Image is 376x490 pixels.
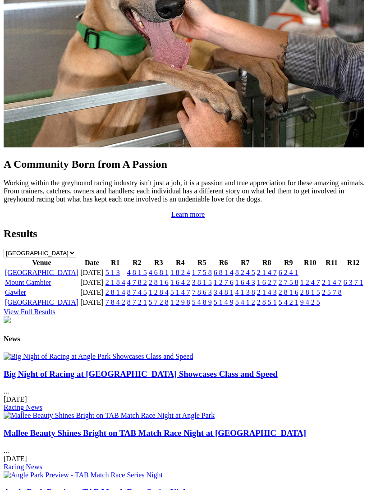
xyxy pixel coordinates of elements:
th: Venue [5,258,79,267]
a: 8 2 4 5 [235,269,255,276]
a: 5 4 2 1 [279,298,298,306]
th: Date [80,258,104,267]
a: 2 8 1 4 [105,289,125,296]
a: 5 4 1 2 [235,298,255,306]
h2: A Community Born from A Passion [4,158,372,170]
td: [DATE] [80,278,104,287]
th: R5 [192,258,212,267]
a: 8 7 4 5 [127,289,147,296]
a: 9 4 2 5 [300,298,320,306]
a: View Full Results [4,308,55,316]
a: 6 8 1 4 [214,269,234,276]
td: [DATE] [80,298,104,307]
a: 7 8 4 2 [105,298,125,306]
img: Mallee Beauty Shines Bright on TAB Match Race Night at Angle Park [4,412,215,420]
th: R8 [257,258,277,267]
th: R10 [300,258,321,267]
a: 3 4 8 1 [214,289,234,296]
a: 1 7 5 8 [192,269,212,276]
a: 1 8 2 4 [170,269,190,276]
a: 2 7 5 8 [279,279,298,286]
h4: News [4,335,372,343]
a: 5 7 2 8 [149,298,169,306]
a: Learn more [171,211,205,218]
a: 1 2 9 8 [170,298,190,306]
a: 4 6 8 1 [149,269,169,276]
a: 2 8 1 6 [149,279,169,286]
div: ... [4,428,372,471]
th: R6 [213,258,234,267]
a: 2 1 8 4 [105,279,125,286]
a: 4 7 8 2 [127,279,147,286]
a: 2 8 5 1 [257,298,277,306]
a: 1 6 2 7 [257,279,277,286]
a: 2 8 1 5 [300,289,320,296]
a: [GEOGRAPHIC_DATA] [5,298,78,306]
a: 3 8 1 5 [192,279,212,286]
a: Big Night of Racing at [GEOGRAPHIC_DATA] Showcases Class and Speed [4,369,278,379]
th: R7 [235,258,256,267]
a: 2 5 7 8 [322,289,342,296]
a: 4 1 3 8 [235,289,255,296]
a: Gawler [5,289,26,296]
div: ... [4,369,372,412]
p: Working within the greyhound racing industry isn’t just a job, it is a passion and true appreciat... [4,179,372,203]
a: Mallee Beauty Shines Bright on TAB Match Race Night at [GEOGRAPHIC_DATA] [4,428,306,438]
th: R3 [148,258,169,267]
a: 5 4 8 9 [192,298,212,306]
a: 5 1 4 9 [214,298,234,306]
a: 7 8 6 3 [192,289,212,296]
a: 5 1 3 [105,269,120,276]
img: Angle Park Preview - TAB Match Race Series Night [4,471,163,479]
th: R12 [343,258,364,267]
a: 1 6 4 2 [170,279,190,286]
img: Big Night of Racing at Angle Park Showcases Class and Speed [4,353,193,361]
a: 6 3 7 1 [344,279,363,286]
a: 1 2 4 7 [300,279,320,286]
span: [DATE] [4,455,27,463]
a: 4 8 1 5 [127,269,147,276]
th: R2 [127,258,147,267]
a: Mount Gambier [5,279,51,286]
img: chasers_homepage.jpg [4,316,11,323]
th: R4 [170,258,191,267]
a: 2 1 4 7 [257,269,277,276]
a: [GEOGRAPHIC_DATA] [5,269,78,276]
a: 2 8 1 6 [279,289,298,296]
a: 1 2 7 6 [214,279,234,286]
td: [DATE] [80,268,104,277]
span: [DATE] [4,395,27,403]
a: 2 1 4 7 [322,279,342,286]
a: 6 2 4 1 [279,269,298,276]
h2: Results [4,228,372,240]
a: Racing News [4,403,42,411]
a: Racing News [4,463,42,471]
th: R11 [321,258,342,267]
a: 8 7 2 1 [127,298,147,306]
a: 2 1 4 3 [257,289,277,296]
td: [DATE] [80,288,104,297]
a: 5 1 4 7 [170,289,190,296]
th: R1 [105,258,126,267]
a: 1 2 8 4 [149,289,169,296]
th: R9 [278,258,299,267]
a: 1 6 4 3 [235,279,255,286]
